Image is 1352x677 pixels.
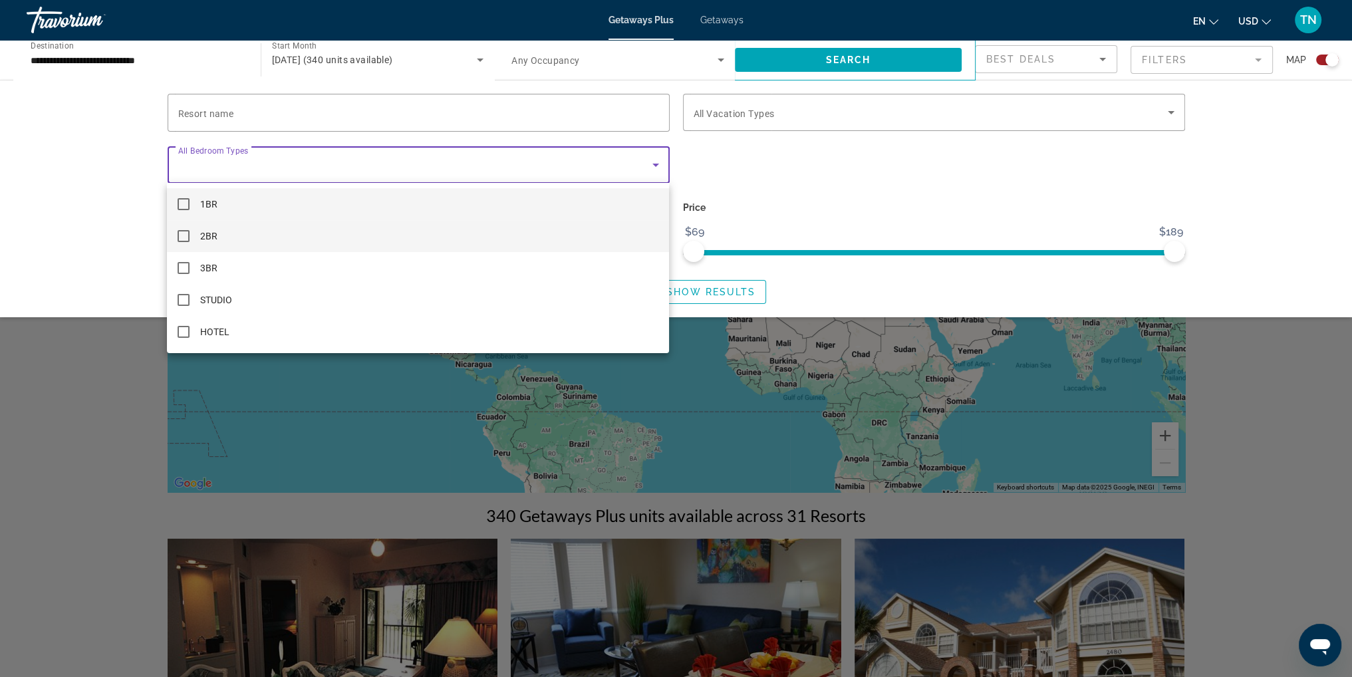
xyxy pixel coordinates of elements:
[200,292,232,308] span: STUDIO
[200,196,217,212] span: 1BR
[1299,624,1341,666] iframe: Button to launch messaging window
[200,260,217,276] span: 3BR
[200,228,217,244] span: 2BR
[200,324,229,340] span: HOTEL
